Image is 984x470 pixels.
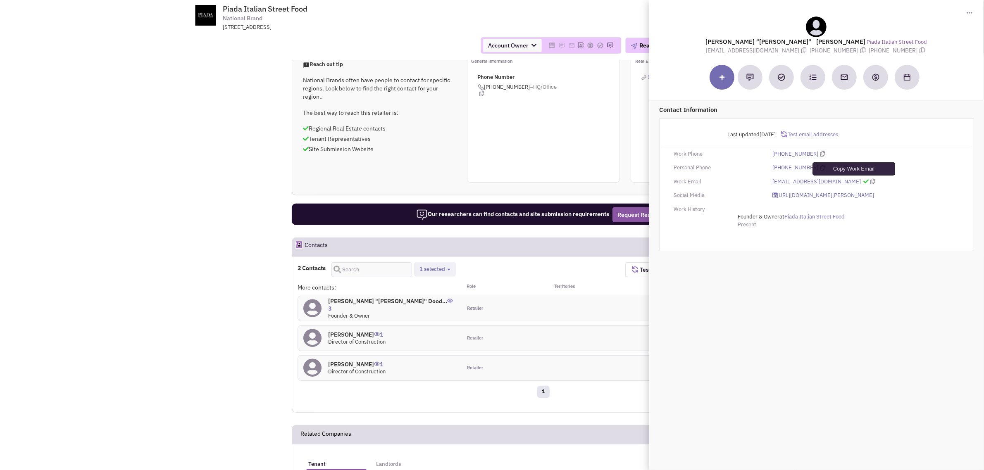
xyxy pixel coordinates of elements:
span: Test email addresses [787,131,838,138]
h4: [PERSON_NAME] [328,361,386,368]
span: [PHONE_NUMBER] [478,83,619,97]
a: [PHONE_NUMBER] [773,150,819,158]
div: Role [462,283,543,292]
img: icon-UserInteraction.png [374,362,380,366]
a: Tenant Representation [304,453,369,469]
img: Send an email [840,73,848,81]
p: General information [472,57,619,65]
img: reachlinkicon.png [641,75,646,80]
span: at [738,213,845,220]
button: Test Emails [625,262,677,277]
div: Personal Phone [668,164,767,172]
p: The best way to reach this retailer is: [303,109,456,117]
p: Real Estate links [635,57,783,65]
span: [EMAIL_ADDRESS][DOMAIN_NAME] [706,47,810,54]
a: Piada Italian Street Food [784,213,845,221]
div: More contacts: [298,283,461,292]
span: Our researchers can find contacts and site submission requirements [416,210,609,218]
div: Social Media [668,192,767,199]
img: Please add to your accounts [568,42,575,49]
img: Please add to your accounts [558,42,565,49]
div: Last updated [668,127,781,142]
span: Retailer [467,335,483,342]
img: Create a deal [872,73,880,81]
div: Work History [668,206,767,214]
span: National Brand [223,14,263,23]
a: Landlords [372,453,405,469]
span: 1 [374,354,383,368]
span: Reach out tip [303,61,343,68]
span: Founder & Owner [738,213,779,220]
img: Please add to your accounts [597,42,603,49]
span: Retailer [467,305,483,312]
input: Search [331,262,412,277]
img: Add a Task [778,74,785,81]
p: Contact Information [659,105,974,114]
span: [PHONE_NUMBER] [869,47,927,54]
p: Regional Real Estate contacts [303,124,456,133]
span: Director of Construction [328,338,386,345]
p: Tenant Representatives [303,135,456,143]
span: [PHONE_NUMBER] [810,47,869,54]
img: icon-researcher-20.png [416,209,428,221]
img: icon-UserInteraction.png [447,299,453,303]
a: [URL][DOMAIN_NAME][PERSON_NAME] [773,192,874,199]
img: icon-UserInteraction.png [374,332,380,336]
span: 1 selected [419,266,445,273]
h4: [PERSON_NAME] "[PERSON_NAME]" Dood... [328,297,456,312]
p: Site Submission Website [303,145,456,153]
img: Subscribe to a cadence [809,74,817,81]
span: Present [738,221,756,228]
span: Director of Construction [328,368,386,375]
div: Work Email [668,178,767,186]
a: Corporate website [641,74,692,81]
div: Territories [543,283,625,292]
a: [PHONE_NUMBER] [773,164,819,172]
span: Retailer [467,365,483,371]
span: Founder & Owner [328,312,370,319]
span: Account Owner [483,39,541,52]
a: [EMAIL_ADDRESS][DOMAIN_NAME] [773,178,861,186]
div: [STREET_ADDRESS] [223,24,439,31]
p: National Brands often have people to contact for specific regions. Look below to find the right c... [303,76,456,101]
img: plane.png [631,43,637,50]
span: Corporate website [648,74,692,81]
a: Piada Italian Street Food [867,38,927,46]
p: Phone Number [478,74,619,81]
lable: [PERSON_NAME] "[PERSON_NAME]" [PERSON_NAME] [705,38,865,45]
img: Add a note [746,74,754,81]
span: 3 [328,291,453,312]
button: Reach Out [625,38,672,53]
h4: 2 Contacts [298,264,326,272]
img: Schedule a Meeting [904,74,910,81]
span: Piada Italian Street Food [223,4,308,14]
img: Please add to your accounts [607,42,613,49]
h2: Contacts [305,238,328,256]
div: Work Phone [668,150,767,158]
button: Request Research [612,207,670,222]
img: teammate.png [806,17,827,37]
h2: Related Companies [300,425,351,444]
button: 1 selected [417,265,453,274]
span: Test Emails [638,266,670,273]
h5: Landlords [376,461,401,468]
img: icon-phone.png [478,84,484,90]
span: [DATE] [760,131,776,138]
img: Please add to your accounts [587,42,593,49]
span: 1 [374,325,383,338]
span: –HQ/Office [530,83,557,90]
div: Copy Work Email [812,162,895,176]
a: 1 [537,386,550,398]
h4: [PERSON_NAME] [328,331,386,338]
